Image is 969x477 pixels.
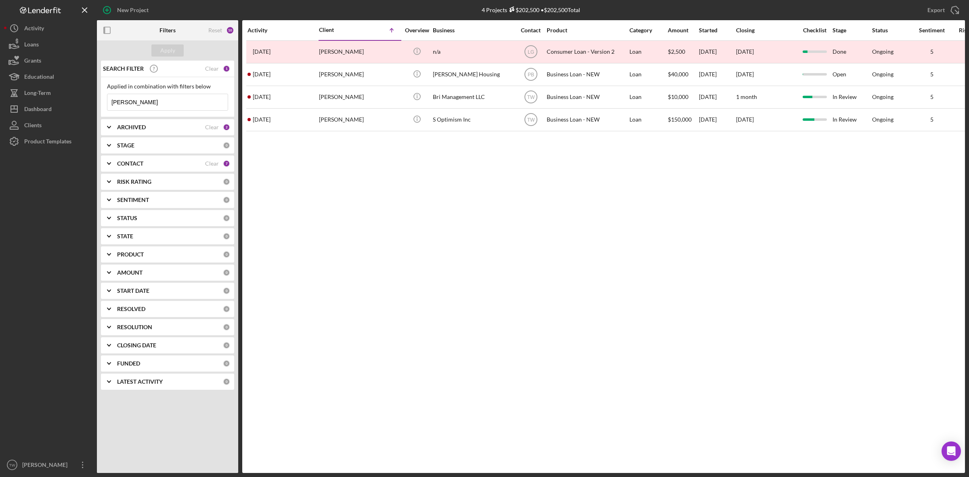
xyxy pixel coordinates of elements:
div: Apply [160,44,175,57]
div: Product [547,27,627,34]
div: Bri Management LLC [433,86,514,108]
b: RISK RATING [117,179,151,185]
b: SENTIMENT [117,197,149,203]
b: SEARCH FILTER [103,65,144,72]
div: Status [872,27,911,34]
div: Loan [629,109,667,130]
a: Activity [4,20,93,36]
time: 2024-09-09 16:18 [253,48,271,55]
div: 0 [223,214,230,222]
time: [DATE] [736,48,754,55]
div: [DATE] [699,64,735,85]
div: New Project [117,2,149,18]
div: 0 [223,251,230,258]
div: Ongoing [872,116,893,123]
div: [PERSON_NAME] Housing [433,64,514,85]
div: Dashboard [24,101,52,119]
div: Open [833,64,871,85]
b: PRODUCT [117,251,144,258]
div: 5 [912,116,952,123]
div: 5 [912,48,952,55]
div: Checklist [797,27,832,34]
div: Activity [24,20,44,38]
div: Loan [629,41,667,63]
div: Closing [736,27,797,34]
span: $10,000 [668,93,688,100]
div: Client [319,27,359,33]
span: $40,000 [668,71,688,78]
b: CLOSING DATE [117,342,156,349]
div: Amount [668,27,698,34]
button: Clients [4,117,93,133]
b: AMOUNT [117,269,143,276]
b: LATEST ACTIVITY [117,378,163,385]
text: TW [527,95,535,100]
div: Ongoing [872,48,893,55]
div: Clear [205,65,219,72]
div: Business [433,27,514,34]
div: Business Loan - NEW [547,86,627,108]
b: RESOLVED [117,306,145,312]
b: CONTACT [117,160,143,167]
div: Ongoing [872,94,893,100]
div: 10 [226,26,234,34]
time: [DATE] [736,116,754,123]
div: Category [629,27,667,34]
time: 2025-03-13 02:38 [253,116,271,123]
div: Educational [24,69,54,87]
button: TW[PERSON_NAME] [4,457,93,473]
div: Reset [208,27,222,34]
div: 2 [223,124,230,131]
div: 0 [223,142,230,149]
div: Contact [516,27,546,34]
a: Grants [4,53,93,69]
div: Loan [629,64,667,85]
div: 5 [912,94,952,100]
div: 4 Projects • $202,500 Total [482,6,580,13]
div: [PERSON_NAME] [319,64,400,85]
div: Done [833,41,871,63]
div: 0 [223,196,230,204]
div: 0 [223,324,230,331]
div: [PERSON_NAME] [319,109,400,130]
time: [DATE] [736,71,754,78]
button: Long-Term [4,85,93,101]
b: STATE [117,233,133,240]
div: Ongoing [872,71,893,78]
div: Sentiment [912,27,952,34]
div: 1 [223,65,230,72]
button: Dashboard [4,101,93,117]
div: [DATE] [699,86,735,108]
time: 2025-10-01 19:39 [253,94,271,100]
text: PB [527,72,534,78]
div: Started [699,27,735,34]
div: 0 [223,269,230,276]
div: Business Loan - NEW [547,64,627,85]
b: FUNDED [117,360,140,367]
span: $150,000 [668,116,692,123]
div: Loan [629,86,667,108]
div: $2,500 [668,41,698,63]
div: Clients [24,117,42,135]
div: In Review [833,86,871,108]
div: [PERSON_NAME] [319,86,400,108]
div: 0 [223,378,230,385]
b: ARCHIVED [117,124,146,130]
button: New Project [97,2,157,18]
button: Product Templates [4,133,93,149]
div: [DATE] [699,109,735,130]
div: Consumer Loan - Version 2 [547,41,627,63]
div: Clear [205,124,219,130]
div: 0 [223,342,230,349]
div: Overview [402,27,432,34]
button: Loans [4,36,93,53]
b: START DATE [117,288,149,294]
div: S Optimism Inc [433,109,514,130]
div: 5 [912,71,952,78]
b: STATUS [117,215,137,221]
